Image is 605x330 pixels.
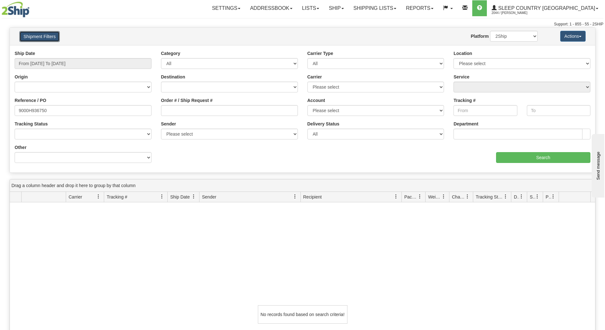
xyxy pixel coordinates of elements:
label: Sender [161,121,176,127]
label: Category [161,50,180,57]
img: logo2044.jpg [2,2,30,17]
a: Ship [324,0,348,16]
input: To [527,105,590,116]
a: Addressbook [245,0,297,16]
a: Ship Date filter column settings [188,191,199,202]
a: Packages filter column settings [414,191,425,202]
div: Support: 1 - 855 - 55 - 2SHIP [2,22,603,27]
div: Send message [5,5,59,10]
button: Actions [560,31,586,42]
span: Sender [202,194,216,200]
span: Pickup Status [546,194,551,200]
label: Account [307,97,325,104]
label: Service [454,74,469,80]
label: Reference / PO [15,97,46,104]
label: Tracking # [454,97,475,104]
span: Delivery Status [514,194,519,200]
a: Weight filter column settings [438,191,449,202]
a: Sender filter column settings [290,191,300,202]
label: Department [454,121,478,127]
a: Settings [207,0,245,16]
div: grid grouping header [10,179,595,192]
a: Sleep Country [GEOGRAPHIC_DATA] 2044 / [PERSON_NAME] [487,0,603,16]
input: From [454,105,517,116]
span: Weight [428,194,441,200]
label: Other [15,144,26,151]
button: Shipment Filters [19,31,60,42]
a: Shipping lists [349,0,401,16]
label: Delivery Status [307,121,339,127]
a: Tracking # filter column settings [157,191,167,202]
span: Recipient [303,194,322,200]
label: Location [454,50,472,57]
label: Ship Date [15,50,35,57]
a: Recipient filter column settings [391,191,401,202]
label: Tracking Status [15,121,48,127]
a: Reports [401,0,438,16]
a: Pickup Status filter column settings [548,191,559,202]
span: Tracking Status [476,194,503,200]
span: Sleep Country [GEOGRAPHIC_DATA] [497,5,595,11]
div: No records found based on search criteria! [258,305,347,324]
label: Origin [15,74,28,80]
span: Charge [452,194,465,200]
label: Order # / Ship Request # [161,97,213,104]
label: Carrier [307,74,322,80]
label: Destination [161,74,185,80]
label: Carrier Type [307,50,333,57]
input: Search [496,152,590,163]
span: Carrier [69,194,82,200]
span: 2044 / [PERSON_NAME] [492,10,539,16]
a: Delivery Status filter column settings [516,191,527,202]
a: Lists [297,0,324,16]
label: Platform [471,33,489,39]
a: Charge filter column settings [462,191,473,202]
span: Packages [404,194,418,200]
a: Shipment Issues filter column settings [532,191,543,202]
span: Shipment Issues [530,194,535,200]
span: Ship Date [170,194,190,200]
a: Tracking Status filter column settings [500,191,511,202]
iframe: chat widget [590,132,604,197]
a: Carrier filter column settings [93,191,104,202]
span: Tracking # [107,194,127,200]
